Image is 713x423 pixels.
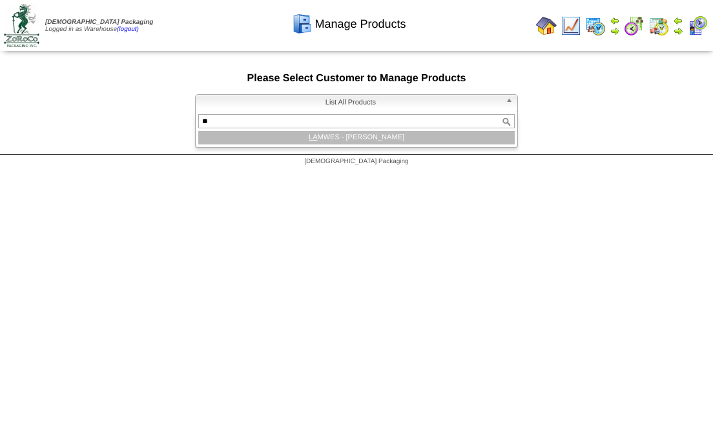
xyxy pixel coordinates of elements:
[309,133,317,141] em: LA
[45,19,153,33] span: Logged in as Warehouse
[117,26,139,33] a: (logout)
[624,15,645,36] img: calendarblend.gif
[610,15,620,26] img: arrowleft.gif
[585,15,606,36] img: calendarprod.gif
[648,15,669,36] img: calendarinout.gif
[247,73,466,84] span: Please Select Customer to Manage Products
[315,17,406,31] span: Manage Products
[201,95,501,110] span: List All Products
[673,26,683,36] img: arrowright.gif
[292,14,313,34] img: cabinet.gif
[4,4,39,47] img: zoroco-logo-small.webp
[610,26,620,36] img: arrowright.gif
[673,15,683,26] img: arrowleft.gif
[198,131,515,144] li: MWES - [PERSON_NAME]
[561,15,581,36] img: line_graph.gif
[304,158,408,165] span: [DEMOGRAPHIC_DATA] Packaging
[45,19,153,26] span: [DEMOGRAPHIC_DATA] Packaging
[687,15,708,36] img: calendarcustomer.gif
